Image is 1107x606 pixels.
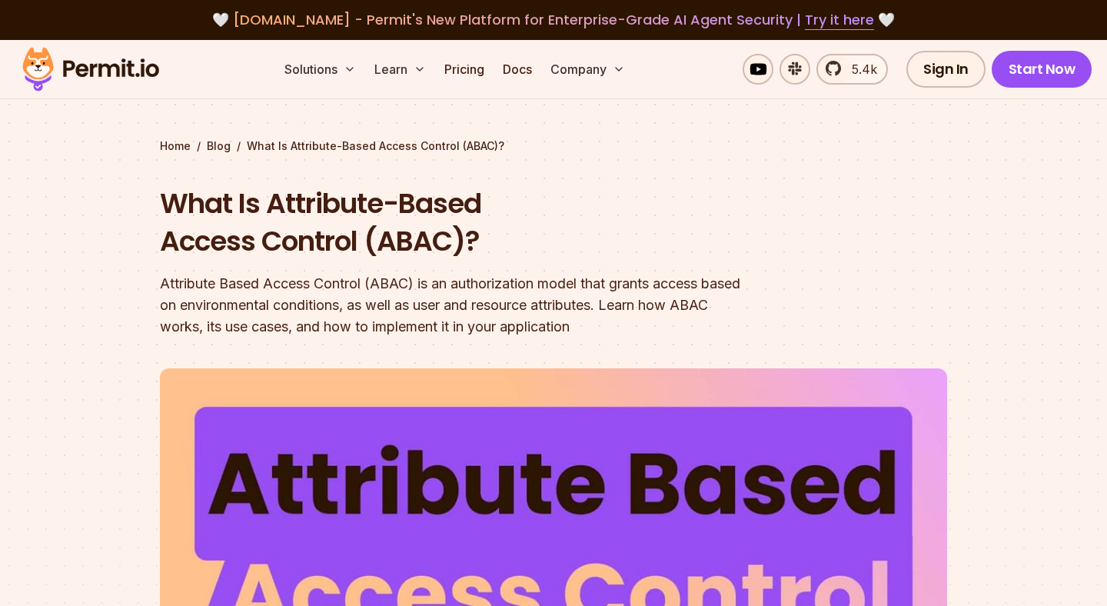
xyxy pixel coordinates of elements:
a: Pricing [438,54,490,85]
span: [DOMAIN_NAME] - Permit's New Platform for Enterprise-Grade AI Agent Security | [233,10,874,29]
a: 5.4k [816,54,888,85]
div: / / [160,138,947,154]
span: 5.4k [843,60,877,78]
a: Try it here [805,10,874,30]
img: Permit logo [15,43,166,95]
a: Blog [207,138,231,154]
button: Learn [368,54,432,85]
a: Docs [497,54,538,85]
a: Sign In [906,51,986,88]
button: Company [544,54,631,85]
a: Start Now [992,51,1092,88]
button: Solutions [278,54,362,85]
a: Home [160,138,191,154]
div: 🤍 🤍 [37,9,1070,31]
div: Attribute Based Access Control (ABAC) is an authorization model that grants access based on envir... [160,273,750,338]
h1: What Is Attribute-Based Access Control (ABAC)? [160,185,750,261]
